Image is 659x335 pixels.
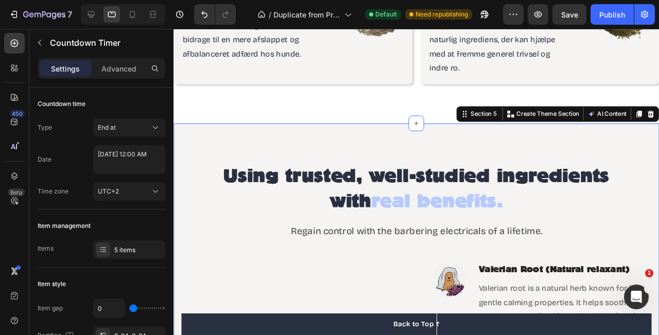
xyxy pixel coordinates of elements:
[38,221,91,231] div: Item management
[552,4,586,25] button: Save
[361,85,427,94] p: Create Theme Section
[310,85,342,94] div: Section 5
[38,187,68,196] div: Time zone
[375,10,397,19] span: Default
[38,123,52,132] div: Type
[273,9,340,20] span: Duplicate from Product Page - [DATE] 15:41:40
[98,124,116,131] span: End at
[561,10,578,19] span: Save
[94,299,125,318] input: Auto
[645,269,653,277] span: 1
[591,4,634,25] button: Publish
[38,99,85,109] div: Countdown time
[599,9,625,20] div: Publish
[9,205,502,220] p: Regain control with the barbering electricals of a lifetime.
[174,29,659,335] iframe: Design area
[38,304,63,313] div: Item gap
[269,9,271,20] span: /
[433,83,479,96] button: AI Content
[38,155,51,164] div: Date
[194,4,236,25] div: Undo/Redo
[51,63,80,74] p: Settings
[38,279,66,289] div: Item style
[93,182,165,201] button: UTC+2
[114,245,163,255] div: 5 items
[98,187,119,195] span: UTC+2
[8,299,502,322] button: Back to Top ↑
[8,188,25,197] div: Beta
[208,169,346,193] span: real benefits.
[101,63,136,74] p: Advanced
[10,110,25,118] div: 450
[320,245,503,260] h3: Valerian Root (Natural relaxant)
[271,245,307,281] img: gempages_577003989783020435-abeaca84-739f-443f-ae9b-086c10ce5203.png
[67,8,72,21] p: 7
[38,244,54,253] div: Items
[93,118,165,137] button: End at
[50,37,161,49] p: Countdown Timer
[415,10,468,19] span: Need republishing
[4,4,77,25] button: 7
[8,140,503,196] h2: Using trusted, well-studied ingredients with
[231,305,280,316] div: Back to Top ↑
[624,285,649,309] iframe: Intercom live chat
